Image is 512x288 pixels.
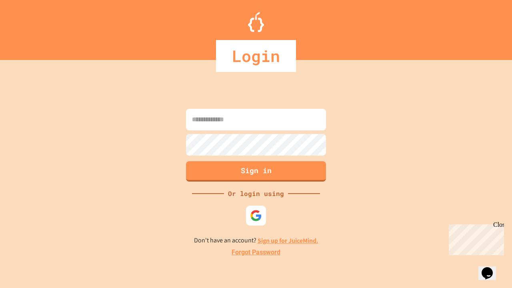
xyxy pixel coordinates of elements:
a: Sign up for JuiceMind. [258,236,318,245]
img: google-icon.svg [250,210,262,222]
p: Don't have an account? [194,236,318,246]
a: Forgot Password [232,248,280,257]
iframe: chat widget [478,256,504,280]
iframe: chat widget [446,221,504,255]
div: Or login using [224,189,288,198]
div: Chat with us now!Close [3,3,55,51]
div: Login [216,40,296,72]
button: Sign in [186,161,326,182]
img: Logo.svg [248,12,264,32]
